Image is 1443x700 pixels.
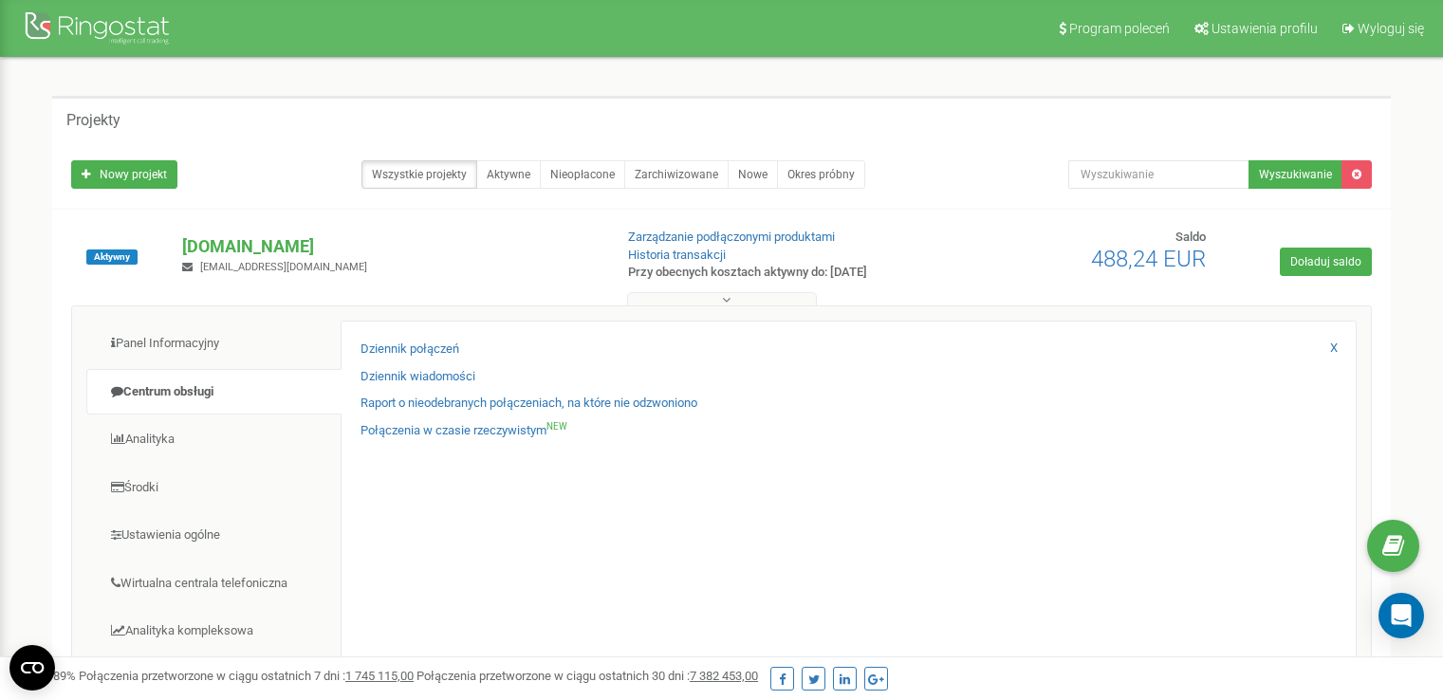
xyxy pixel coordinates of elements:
[345,669,414,683] u: 1 745 115,00
[416,669,758,683] span: Połączenia przetworzone w ciągu ostatnich 30 dni :
[1175,230,1206,244] span: Saldo
[1212,21,1318,36] span: Ustawienia profilu
[1091,246,1206,272] span: 488,24 EUR
[728,160,778,189] a: Nowe
[628,230,835,244] a: Zarządzanie podłączonymi produktami
[86,249,138,265] span: Aktywny
[361,422,567,440] a: Połączenia w czasie rzeczywistymNEW
[1330,340,1338,358] a: X
[361,160,477,189] a: Wszystkie projekty
[86,369,342,415] a: Centrum obsługi
[361,368,475,386] a: Dziennik wiadomości
[624,160,729,189] a: Zarchiwizowane
[86,608,342,654] a: Analityka kompleksowa
[1280,248,1372,276] a: Doładuj saldo
[1249,160,1342,189] button: Wyszukiwanie
[9,645,55,691] button: Open CMP widget
[200,261,367,273] span: [EMAIL_ADDRESS][DOMAIN_NAME]
[182,234,597,259] p: [DOMAIN_NAME]
[71,160,177,189] a: Nowy projekt
[361,395,697,413] a: Raport o nieodebranych połączeniach, na które nie odzwoniono
[1358,21,1424,36] span: Wyloguj się
[540,160,625,189] a: Nieopłacone
[86,321,342,367] a: Panel Informacyjny
[361,341,459,359] a: Dziennik połączeń
[777,160,865,189] a: Okres próbny
[86,512,342,559] a: Ustawienia ogólne
[86,561,342,607] a: Wirtualna centrala telefoniczna
[1069,21,1170,36] span: Program poleceń
[476,160,541,189] a: Aktywne
[628,248,726,262] a: Historia transakcji
[690,669,758,683] u: 7 382 453,00
[79,669,414,683] span: Połączenia przetworzone w ciągu ostatnich 7 dni :
[1378,593,1424,638] div: Open Intercom Messenger
[628,264,932,282] p: Przy obecnych kosztach aktywny do: [DATE]
[1068,160,1249,189] input: Wyszukiwanie
[66,112,120,129] h5: Projekty
[86,416,342,463] a: Analityka
[546,421,567,432] sup: NEW
[86,465,342,511] a: Środki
